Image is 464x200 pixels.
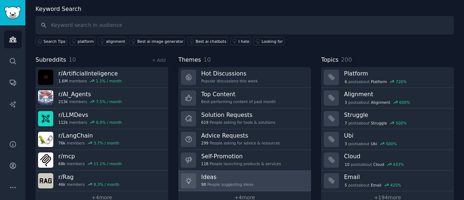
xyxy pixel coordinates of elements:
img: GummySearch logo [4,7,21,19]
span: 10 [204,56,211,63]
div: platform [78,39,94,44]
div: People asking for tools & solutions [201,120,275,125]
div: members [58,140,119,146]
a: r/mcp68kmembers11.1% / month [36,150,168,171]
span: 6 [345,79,347,84]
span: 7 [345,121,347,126]
span: Topics [321,56,339,65]
div: 433 % [393,162,404,167]
div: post s about [344,161,405,168]
span: 1.6M [58,78,68,83]
a: Self-Promotion118People launching products & services [178,150,311,171]
div: 500 % [386,141,397,146]
h3: r/ LangChain [58,132,119,139]
div: Looking for [261,39,283,44]
h3: r/ mcp [58,152,122,160]
input: Keyword search in audience [36,16,454,34]
h3: Advice Requests [201,132,280,139]
div: post s about [344,99,411,106]
span: 213k [58,99,68,104]
span: 76k [58,140,65,146]
a: Cloud10postsaboutCloud433% [321,150,454,171]
div: post s about [344,78,407,85]
a: Hot DiscussionsPopular discussions this week [178,67,311,88]
span: Struggle [371,121,387,126]
h3: r/ ArtificialInteligence [58,70,122,77]
span: Platform [371,79,387,84]
span: Themes [178,56,201,65]
h3: Alignment [344,90,449,98]
h3: Platform [344,70,449,77]
a: Best ai image generator [129,37,185,45]
span: 46k [58,182,65,187]
a: + Add [152,58,166,63]
a: Ubi3postsaboutUbi500% [321,129,454,150]
span: 3 [345,141,347,146]
h3: Ideas [201,173,253,181]
div: 600 % [399,100,410,105]
h3: r/ LLMDevs [58,111,122,119]
span: 118 [201,161,208,166]
div: Best ai image generator [137,39,183,44]
img: LLMDevs [38,111,53,126]
a: r/LangChain76kmembers3.7% / month [36,129,168,150]
span: Email [371,183,381,188]
div: People asking for advice & resources [201,140,280,146]
div: members [58,182,119,187]
div: post s about [344,120,407,126]
a: Ideas98People suggesting ideas [178,171,311,191]
h3: Struggle [344,111,449,119]
div: members [58,161,122,166]
h3: Ubi [344,132,449,139]
div: Best ai chatbots [195,39,226,44]
div: Best-performing content of past month [201,99,276,104]
button: Search Tips [36,37,67,45]
a: r/LLMDevs112kmembers6.0% / month [36,109,168,129]
span: 619 [201,120,208,125]
a: r/ArtificialInteligence1.6Mmembers1.1% / month [36,67,168,88]
a: Struggle7postsaboutStruggle500% [321,109,454,129]
div: post s about [344,182,402,188]
a: r/Rag46kmembers8.3% / month [36,171,168,191]
a: platform [70,37,95,45]
img: Rag [38,173,53,188]
div: I hate [239,39,249,44]
span: 98 [201,182,206,187]
a: Advice Requests299People asking for advice & resources [178,129,311,150]
h3: Solution Requests [201,111,275,119]
span: 200 [341,56,352,63]
div: members [58,120,122,125]
div: 1.1 % / month [96,78,122,83]
div: post s about [344,140,397,147]
img: ArtificialInteligence [38,70,53,85]
a: Top ContentBest-performing content of past month [178,88,311,109]
span: 299 [201,140,208,146]
div: Popular discussions this week [201,78,258,83]
a: Email5postsaboutEmail425% [321,171,454,191]
span: 112k [58,120,68,125]
div: 8.3 % / month [94,182,119,187]
h3: r/ AI_Agents [58,90,122,98]
div: 500 % [396,121,407,126]
span: Subreddits [36,56,66,65]
a: I hate [231,37,251,45]
h3: Email [344,173,449,181]
div: 3.7 % / month [94,140,119,146]
div: People suggesting ideas [201,182,253,187]
span: 3 [345,100,347,105]
h3: Self-Promotion [201,152,281,160]
a: Solution Requests619People asking for tools & solutions [178,109,311,129]
img: mcp [38,152,53,168]
div: People launching products & services [201,161,281,166]
h3: Cloud [344,152,449,160]
div: members [58,78,122,83]
h3: Top Content [201,90,276,98]
h3: r/ Rag [58,173,119,181]
div: 11.1 % / month [94,161,122,166]
img: AI_Agents [38,90,53,106]
div: 425 % [390,183,401,188]
div: alignment [106,39,125,44]
span: 68k [58,161,65,166]
div: members [58,99,122,104]
span: Search Tips [43,39,66,44]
